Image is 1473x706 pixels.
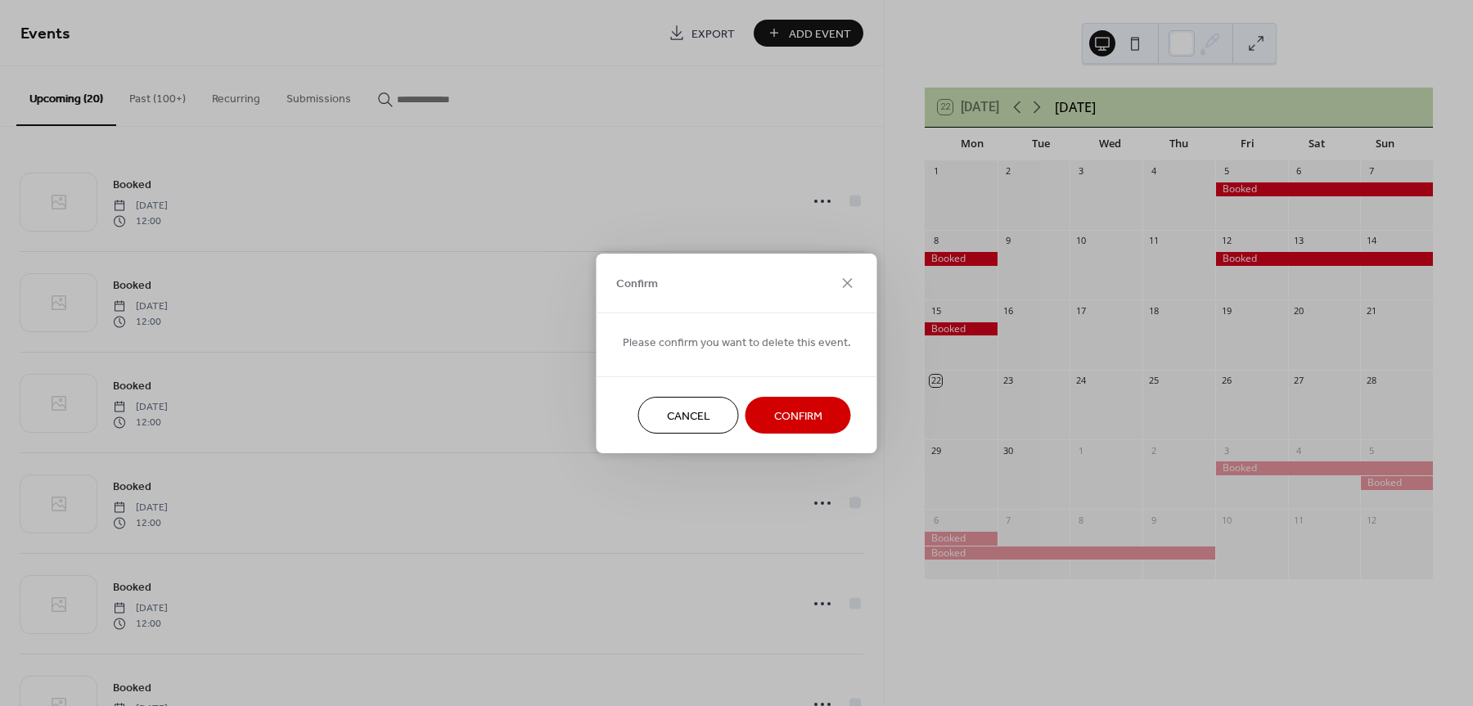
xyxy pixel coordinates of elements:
[616,276,658,293] span: Confirm
[746,397,851,434] button: Confirm
[623,334,851,351] span: Please confirm you want to delete this event.
[774,407,822,425] span: Confirm
[667,407,710,425] span: Cancel
[638,397,739,434] button: Cancel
